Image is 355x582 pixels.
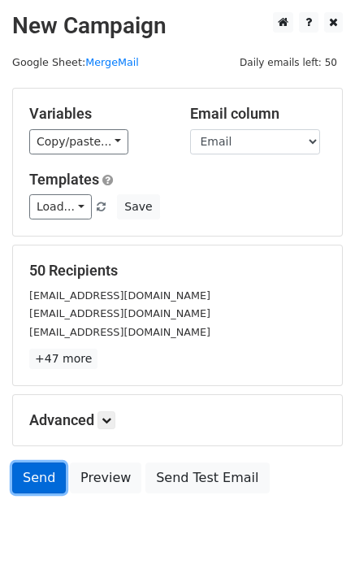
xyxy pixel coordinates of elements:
h5: 50 Recipients [29,262,326,280]
small: Google Sheet: [12,56,139,68]
button: Save [117,194,159,219]
a: Send [12,463,66,493]
a: MergeMail [85,56,139,68]
a: Load... [29,194,92,219]
span: Daily emails left: 50 [234,54,343,72]
h5: Variables [29,105,166,123]
a: Templates [29,171,99,188]
a: Send Test Email [145,463,269,493]
small: [EMAIL_ADDRESS][DOMAIN_NAME] [29,289,210,302]
a: Daily emails left: 50 [234,56,343,68]
a: Preview [70,463,141,493]
small: [EMAIL_ADDRESS][DOMAIN_NAME] [29,307,210,319]
h2: New Campaign [12,12,343,40]
small: [EMAIL_ADDRESS][DOMAIN_NAME] [29,326,210,338]
iframe: Chat Widget [274,504,355,582]
h5: Email column [190,105,327,123]
h5: Advanced [29,411,326,429]
a: +47 more [29,349,97,369]
a: Copy/paste... [29,129,128,154]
